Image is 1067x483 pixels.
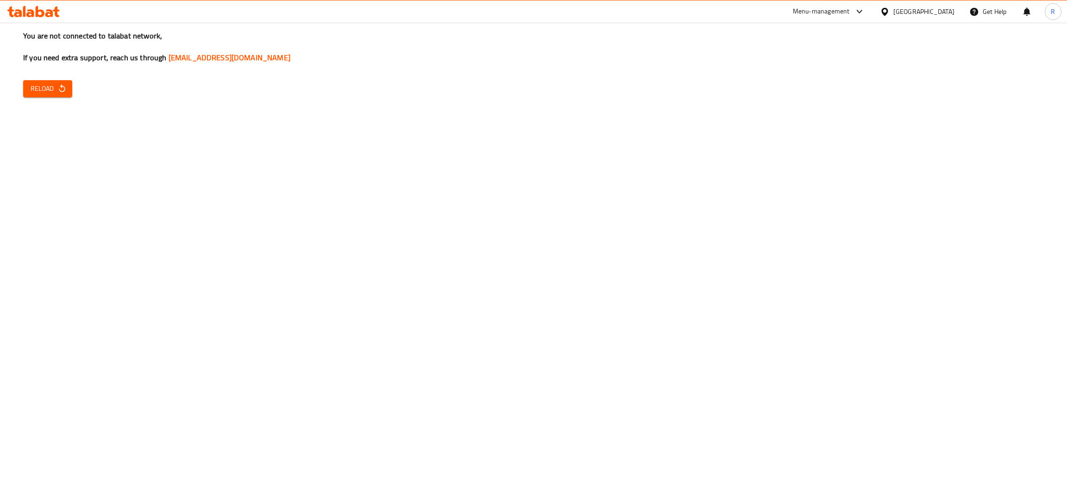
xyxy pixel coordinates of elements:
[23,31,1044,63] h3: You are not connected to talabat network, If you need extra support, reach us through
[893,6,954,17] div: [GEOGRAPHIC_DATA]
[1051,6,1055,17] span: R
[169,51,290,64] a: [EMAIL_ADDRESS][DOMAIN_NAME]
[31,83,65,95] span: Reload
[793,6,850,17] div: Menu-management
[23,80,72,97] button: Reload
